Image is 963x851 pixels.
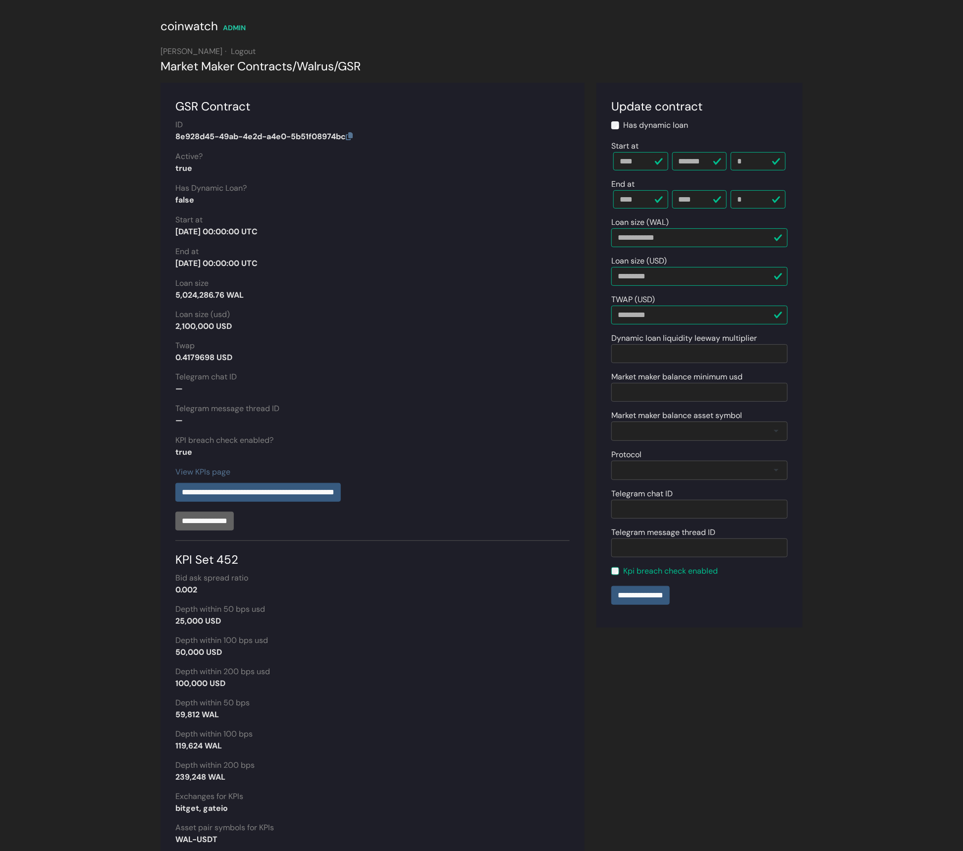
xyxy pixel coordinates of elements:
[175,603,265,615] label: Depth within 50 bps usd
[175,151,203,162] label: Active?
[175,678,225,689] strong: 100,000 USD
[175,131,353,142] strong: 8e928d45-49ab-4e2d-a4e0-5b51f08974bc
[175,277,209,289] label: Loan size
[175,447,192,457] strong: true
[160,57,802,75] div: Market Maker Contracts Walrus GSR
[175,697,250,709] label: Depth within 50 bps
[175,467,230,477] a: View KPIs page
[292,58,297,74] span: /
[611,140,639,152] label: Start at
[611,216,669,228] label: Loan size (WAL)
[160,22,246,33] a: coinwatch ADMIN
[225,46,226,56] span: ·
[175,371,237,383] label: Telegram chat ID
[611,488,673,500] label: Telegram chat ID
[175,434,273,446] label: KPI breach check enabled?
[611,527,715,538] label: Telegram message thread ID
[175,290,244,300] strong: 5,024,286.76 WAL
[175,647,222,657] strong: 50,000 USD
[611,294,655,306] label: TWAP (USD)
[175,709,219,720] strong: 59,812 WAL
[611,371,743,383] label: Market maker balance minimum usd
[175,666,270,678] label: Depth within 200 bps usd
[175,635,268,646] label: Depth within 100 bps usd
[175,741,222,751] strong: 119,624 WAL
[611,332,757,344] label: Dynamic loan liquidity leeway multiplier
[175,340,195,352] label: Twap
[175,415,183,425] strong: —
[175,98,570,115] div: GSR Contract
[175,540,570,569] div: KPI Set 452
[175,163,192,173] strong: true
[160,17,218,35] div: coinwatch
[175,616,221,626] strong: 25,000 USD
[175,572,248,584] label: Bid ask spread ratio
[623,119,688,131] label: Has dynamic loan
[175,803,228,813] strong: bitget, gateio
[175,772,225,782] strong: 239,248 WAL
[611,410,742,422] label: Market maker balance asset symbol
[175,791,243,802] label: Exchanges for KPIs
[175,214,203,226] label: Start at
[611,255,667,267] label: Loan size (USD)
[175,352,232,363] strong: 0.4179698 USD
[175,246,199,258] label: End at
[175,822,274,834] label: Asset pair symbols for KPIs
[175,182,247,194] label: Has Dynamic Loan?
[611,449,642,461] label: Protocol
[175,321,232,331] strong: 2,100,000 USD
[223,23,246,33] div: ADMIN
[175,195,194,205] strong: false
[175,226,258,237] strong: [DATE] 00:00:00 UTC
[175,309,230,320] label: Loan size (usd)
[175,383,183,394] strong: —
[175,728,253,740] label: Depth within 100 bps
[334,58,338,74] span: /
[231,46,256,56] a: Logout
[175,759,255,771] label: Depth within 200 bps
[175,119,183,131] label: ID
[175,258,258,268] strong: [DATE] 00:00:00 UTC
[175,403,279,415] label: Telegram message thread ID
[175,585,197,595] strong: 0.002
[611,178,635,190] label: End at
[623,565,718,577] label: Kpi breach check enabled
[160,46,802,57] div: [PERSON_NAME]
[611,98,788,115] div: Update contract
[175,834,217,845] strong: WAL-USDT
